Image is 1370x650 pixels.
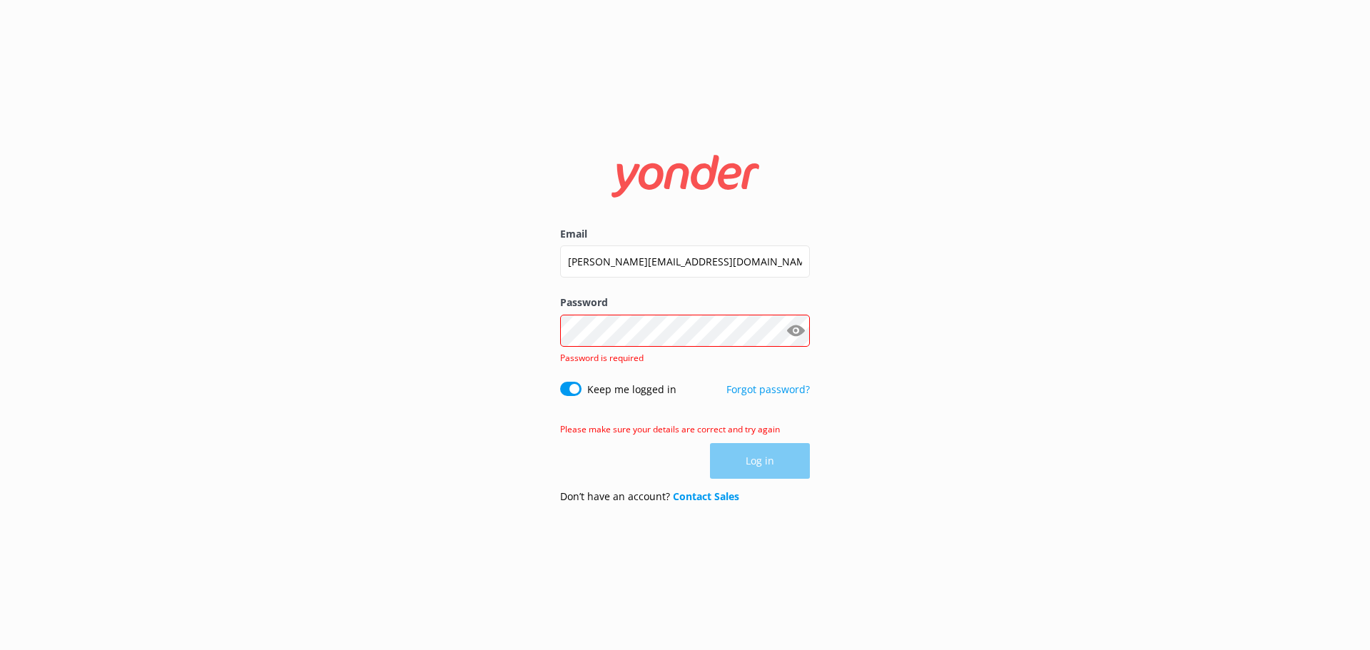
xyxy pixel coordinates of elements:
[587,382,676,397] label: Keep me logged in
[560,489,739,504] p: Don’t have an account?
[726,382,810,396] a: Forgot password?
[560,352,644,364] span: Password is required
[781,316,810,345] button: Show password
[560,295,810,310] label: Password
[560,226,810,242] label: Email
[560,423,780,435] span: Please make sure your details are correct and try again
[560,245,810,278] input: user@emailaddress.com
[673,489,739,503] a: Contact Sales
